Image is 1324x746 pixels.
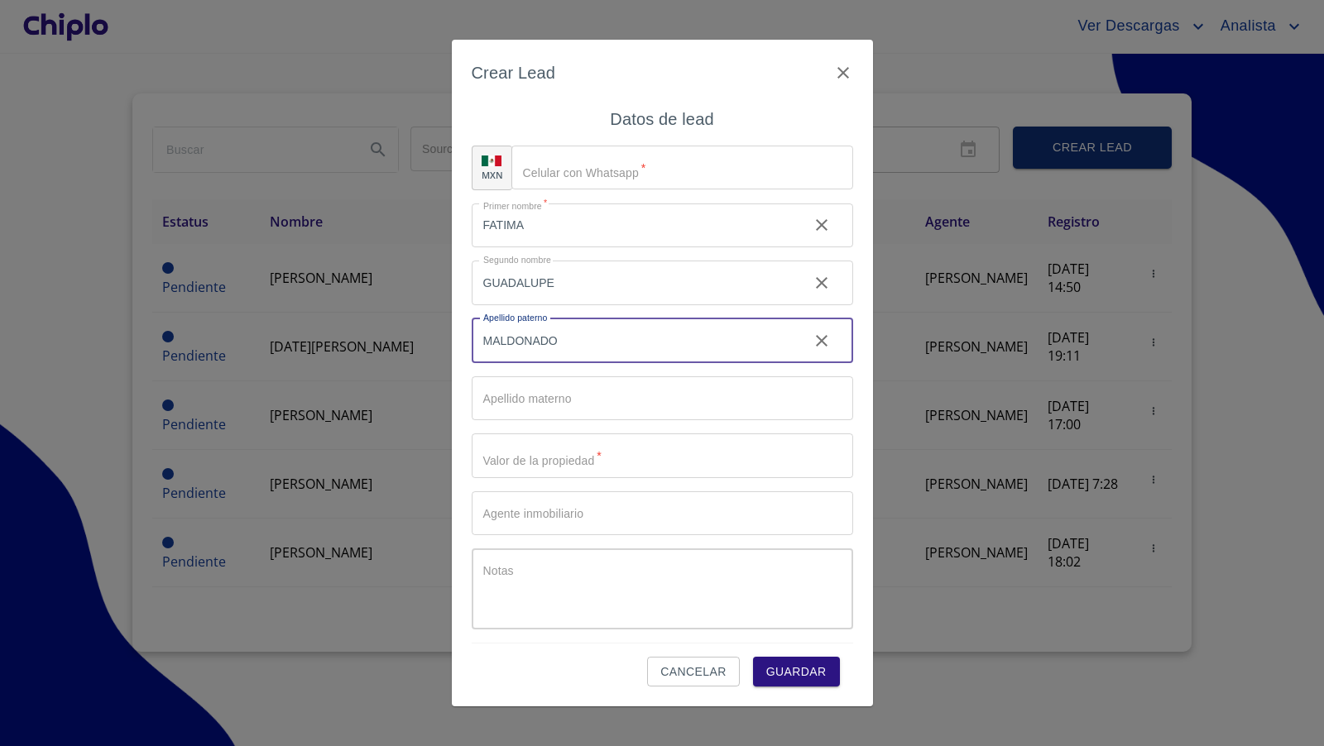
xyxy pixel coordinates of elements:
[482,155,501,167] img: R93DlvwvvjP9fbrDwZeCRYBHk45OWMq+AAOlFVsxT89f82nwPLnD58IP7+ANJEaWYhP0Tx8kkA0WlQMPQsAAgwAOmBj20AXj6...
[753,657,840,687] button: Guardar
[802,263,842,303] button: clear input
[802,205,842,245] button: clear input
[766,662,827,682] span: Guardar
[482,169,503,181] p: MXN
[472,60,556,86] h6: Crear Lead
[610,106,713,132] h6: Datos de lead
[660,662,726,682] span: Cancelar
[802,321,842,361] button: clear input
[647,657,739,687] button: Cancelar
